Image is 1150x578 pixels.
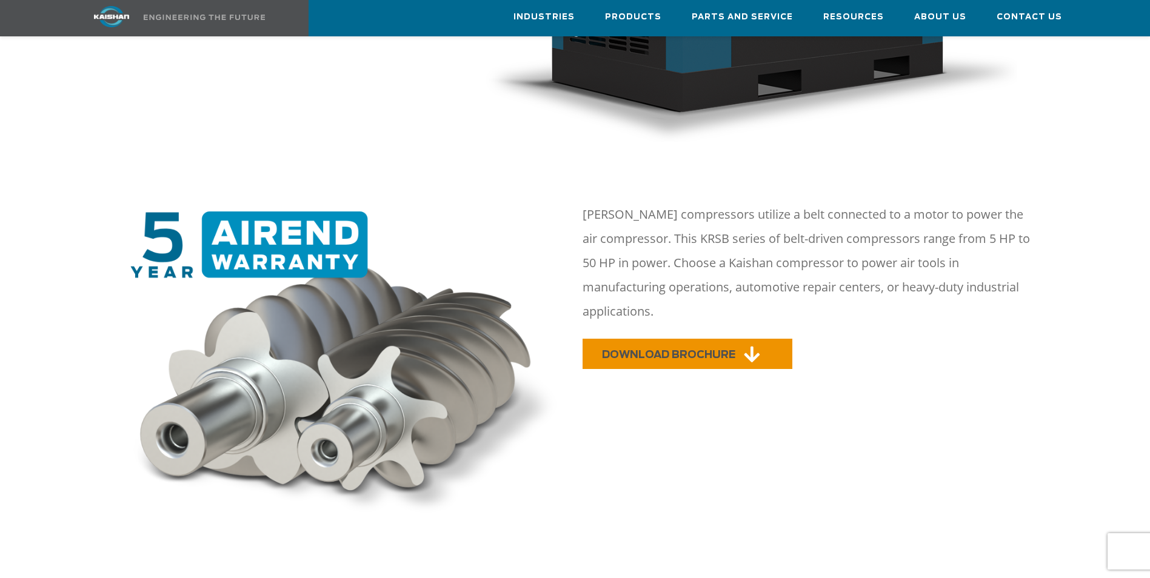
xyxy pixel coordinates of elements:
[997,1,1062,33] a: Contact Us
[605,10,661,24] span: Products
[823,1,884,33] a: Resources
[914,1,966,33] a: About Us
[122,211,568,522] img: warranty
[997,10,1062,24] span: Contact Us
[823,10,884,24] span: Resources
[605,1,661,33] a: Products
[583,202,1036,324] p: [PERSON_NAME] compressors utilize a belt connected to a motor to power the air compressor. This K...
[583,339,792,369] a: DOWNLOAD BROCHURE
[692,10,793,24] span: Parts and Service
[66,6,157,27] img: kaishan logo
[692,1,793,33] a: Parts and Service
[144,15,265,20] img: Engineering the future
[914,10,966,24] span: About Us
[513,10,575,24] span: Industries
[513,1,575,33] a: Industries
[602,350,735,360] span: DOWNLOAD BROCHURE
